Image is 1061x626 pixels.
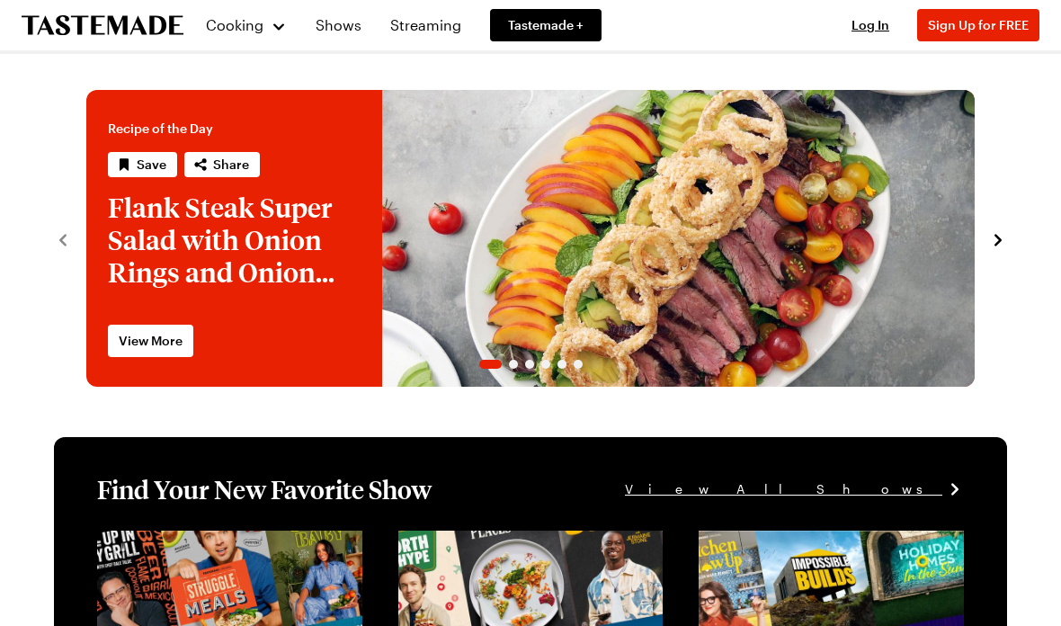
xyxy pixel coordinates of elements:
[54,228,72,249] button: navigate to previous item
[509,360,518,369] span: Go to slide 2
[989,228,1007,249] button: navigate to next item
[108,325,193,357] a: View More
[525,360,534,369] span: Go to slide 3
[119,332,183,350] span: View More
[699,532,944,550] a: View full content for [object Object]
[508,16,584,34] span: Tastemade +
[206,16,263,33] span: Cooking
[213,156,249,174] span: Share
[97,532,343,550] a: View full content for [object Object]
[541,360,550,369] span: Go to slide 4
[834,16,906,34] button: Log In
[184,152,260,177] button: Share
[917,9,1039,41] button: Sign Up for FREE
[137,156,166,174] span: Save
[625,479,942,499] span: View All Shows
[205,4,287,47] button: Cooking
[86,90,975,387] div: 1 / 6
[490,9,602,41] a: Tastemade +
[97,473,432,505] h1: Find Your New Favorite Show
[22,15,183,36] a: To Tastemade Home Page
[108,152,177,177] button: Save recipe
[574,360,583,369] span: Go to slide 6
[557,360,566,369] span: Go to slide 5
[479,360,502,369] span: Go to slide 1
[625,479,964,499] a: View All Shows
[398,532,644,550] a: View full content for [object Object]
[851,17,889,32] span: Log In
[928,17,1029,32] span: Sign Up for FREE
